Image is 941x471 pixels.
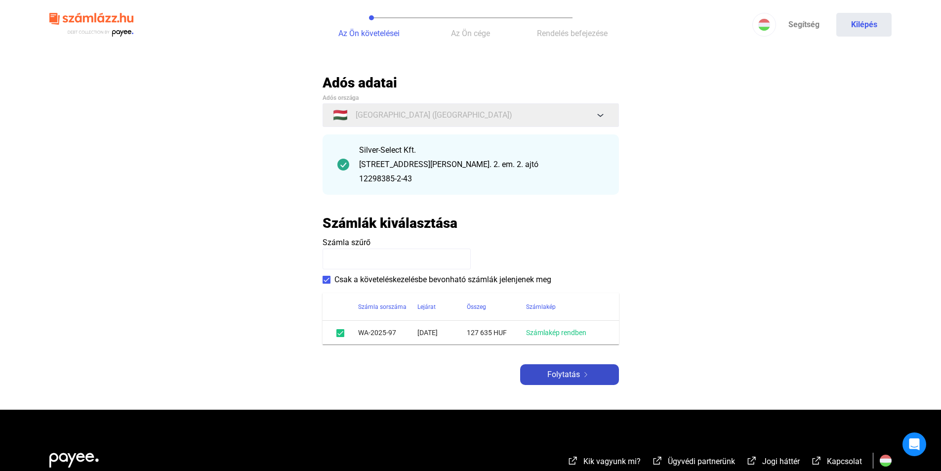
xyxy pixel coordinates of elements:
td: [DATE] [417,321,467,344]
h2: Számlák kiválasztása [323,214,457,232]
a: Számlakép rendben [526,329,586,337]
div: Lejárat [417,301,436,313]
span: 🇭🇺 [333,109,348,121]
img: arrow-right-white [580,372,592,377]
img: external-link-white [811,456,822,466]
div: 12298385-2-43 [359,173,604,185]
a: Segítség [776,13,831,37]
img: external-link-white [652,456,663,466]
img: szamlazzhu-logo [49,9,133,41]
span: Adós országa [323,94,359,101]
div: Összeg [467,301,526,313]
img: external-link-white [746,456,758,466]
span: Csak a követeléskezelésbe bevonható számlák jelenjenek meg [334,274,551,286]
span: Jogi háttér [762,457,800,466]
span: Kik vagyunk mi? [583,457,641,466]
span: Az Ön cége [451,29,490,38]
div: Számla sorszáma [358,301,407,313]
td: 127 635 HUF [467,321,526,344]
span: Az Ön követelései [338,29,400,38]
span: [GEOGRAPHIC_DATA] ([GEOGRAPHIC_DATA]) [356,109,512,121]
div: [STREET_ADDRESS][PERSON_NAME]. 2. em. 2. ajtó [359,159,604,171]
h2: Adós adatai [323,74,619,91]
div: Lejárat [417,301,467,313]
span: Kapcsolat [827,457,862,466]
div: Silver-Select Kft. [359,144,604,156]
img: checkmark-darker-green-circle [337,159,349,171]
a: external-link-whiteJogi háttér [746,458,800,468]
span: Rendelés befejezése [537,29,608,38]
img: HU [758,19,770,31]
span: Folytatás [547,369,580,381]
a: external-link-whiteÜgyvédi partnerünk [652,458,735,468]
span: Számla szűrő [323,238,370,247]
button: 🇭🇺[GEOGRAPHIC_DATA] ([GEOGRAPHIC_DATA]) [323,103,619,127]
a: external-link-whiteKik vagyunk mi? [567,458,641,468]
div: Számla sorszáma [358,301,417,313]
div: Számlakép [526,301,607,313]
button: Folytatásarrow-right-white [520,364,619,385]
button: HU [752,13,776,37]
div: Számlakép [526,301,556,313]
img: HU.svg [880,455,892,467]
span: Ügyvédi partnerünk [668,457,735,466]
a: external-link-whiteKapcsolat [811,458,862,468]
img: external-link-white [567,456,579,466]
div: Open Intercom Messenger [902,432,926,456]
img: white-payee-white-dot.svg [49,447,99,468]
div: Összeg [467,301,486,313]
button: Kilépés [836,13,892,37]
td: WA-2025-97 [358,321,417,344]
